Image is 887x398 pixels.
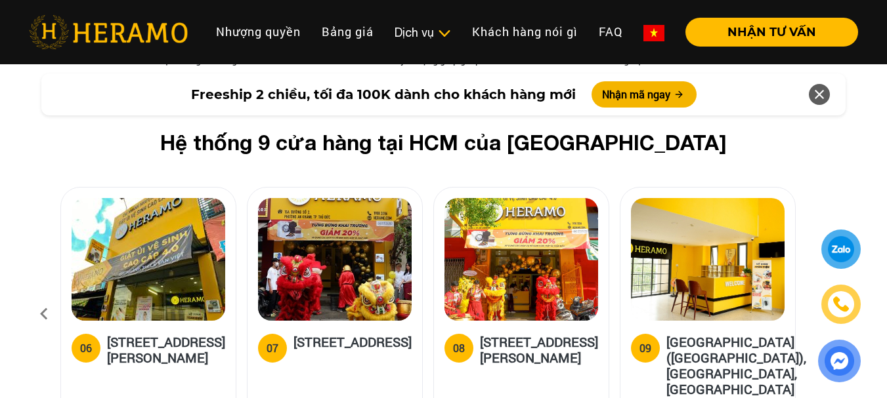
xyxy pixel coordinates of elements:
[293,334,412,360] h5: [STREET_ADDRESS]
[823,287,859,322] a: phone-icon
[267,340,278,356] div: 07
[631,198,785,321] img: heramo-parc-villa-dai-phuoc-island-dong-nai
[29,15,188,49] img: heramo-logo.png
[107,334,225,365] h5: [STREET_ADDRESS][PERSON_NAME]
[311,18,384,46] a: Bảng giá
[666,334,806,397] h5: [GEOGRAPHIC_DATA] ([GEOGRAPHIC_DATA]), [GEOGRAPHIC_DATA], [GEOGRAPHIC_DATA]
[643,25,664,41] img: vn-flag.png
[81,130,806,155] h2: Hệ thống 9 cửa hàng tại HCM của [GEOGRAPHIC_DATA]
[685,18,858,47] button: NHẬN TƯ VẤN
[480,334,598,365] h5: [STREET_ADDRESS][PERSON_NAME]
[834,297,848,311] img: phone-icon
[444,198,598,321] img: heramo-398-duong-hoang-dieu-phuong-2-quan-4
[453,340,465,356] div: 08
[206,18,311,46] a: Nhượng quyền
[639,340,651,356] div: 09
[592,81,697,108] button: Nhận mã ngay
[462,18,588,46] a: Khách hàng nói gì
[588,18,633,46] a: FAQ
[395,24,451,41] div: Dịch vụ
[675,26,858,38] a: NHẬN TƯ VẤN
[80,340,92,356] div: 06
[191,85,576,104] span: Freeship 2 chiều, tối đa 100K dành cho khách hàng mới
[258,198,412,321] img: heramo-15a-duong-so-2-phuong-an-khanh-thu-duc
[72,198,225,321] img: heramo-314-le-van-viet-phuong-tang-nhon-phu-b-quan-9
[437,27,451,40] img: subToggleIcon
